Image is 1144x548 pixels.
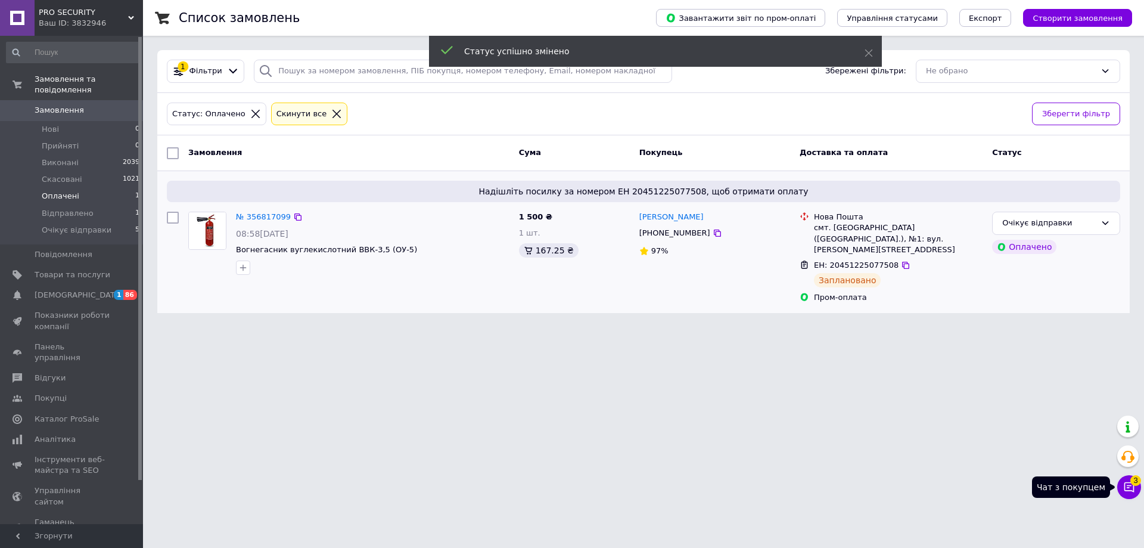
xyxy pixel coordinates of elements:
[35,249,92,260] span: Повідомлення
[814,292,983,303] div: Пром-оплата
[6,42,141,63] input: Пошук
[189,212,226,249] img: Фото товару
[35,105,84,116] span: Замовлення
[1042,108,1110,120] span: Зберегти фільтр
[39,7,128,18] span: PRO SECURITY
[123,157,139,168] span: 2039
[1032,476,1110,498] div: Чат з покупцем
[35,517,110,538] span: Гаманець компанії
[825,66,906,77] span: Збережені фільтри:
[656,9,825,27] button: Завантажити звіт по пром-оплаті
[519,148,541,157] span: Cума
[35,342,110,363] span: Панель управління
[188,212,226,250] a: Фото товару
[35,310,110,332] span: Показники роботи компанії
[992,148,1022,157] span: Статус
[814,273,881,287] div: Заплановано
[814,261,899,270] span: ЕН: 20451225077508
[170,108,248,120] div: Статус: Оплачено
[42,157,79,168] span: Виконані
[464,45,835,57] div: Статус успішно змінено
[188,148,242,157] span: Замовлення
[519,243,579,258] div: 167.25 ₴
[926,65,1096,78] div: Не обрано
[189,66,222,77] span: Фільтри
[1023,9,1132,27] button: Створити замовлення
[123,174,139,185] span: 1021
[179,11,300,25] h1: Список замовлень
[42,174,82,185] span: Скасовані
[637,225,713,241] div: [PHONE_NUMBER]
[135,225,139,236] span: 5
[1130,475,1141,486] span: 3
[1033,14,1123,23] span: Створити замовлення
[519,212,552,221] span: 1 500 ₴
[236,212,291,221] a: № 356817099
[35,434,76,445] span: Аналітика
[42,191,79,202] span: Оплачені
[42,225,111,236] span: Очікує відправки
[42,208,94,219] span: Відправлено
[814,222,983,255] div: смт. [GEOGRAPHIC_DATA] ([GEOGRAPHIC_DATA].), №1: вул. [PERSON_NAME][STREET_ADDRESS]
[666,13,816,23] span: Завантажити звіт по пром-оплаті
[39,18,143,29] div: Ваш ID: 3832946
[1002,217,1096,230] div: Очікує відправки
[800,148,888,157] span: Доставка та оплата
[959,9,1012,27] button: Експорт
[651,246,669,255] span: 97%
[1011,13,1132,22] a: Створити замовлення
[236,245,417,254] a: Вогнегасник вуглекислотний ВВК-3,5 (ОУ-5)
[847,14,938,23] span: Управління статусами
[35,270,110,280] span: Товари та послуги
[172,185,1115,197] span: Надішліть посилку за номером ЕН 20451225077508, щоб отримати оплату
[639,212,704,223] a: [PERSON_NAME]
[123,290,137,300] span: 86
[639,148,683,157] span: Покупець
[837,9,947,27] button: Управління статусами
[519,228,540,237] span: 1 шт.
[992,240,1056,254] div: Оплачено
[236,229,288,239] span: 08:58[DATE]
[135,191,139,202] span: 1
[35,393,67,404] span: Покупці
[35,485,110,507] span: Управління сайтом
[274,108,329,120] div: Cкинути все
[42,124,59,135] span: Нові
[814,212,983,222] div: Нова Пошта
[35,74,143,95] span: Замовлення та повідомлення
[35,454,110,476] span: Інструменти веб-майстра та SEO
[42,141,79,151] span: Прийняті
[1032,103,1120,126] button: Зберегти фільтр
[35,414,99,425] span: Каталог ProSale
[114,290,123,300] span: 1
[178,61,188,72] div: 1
[254,60,672,83] input: Пошук за номером замовлення, ПІБ покупця, номером телефону, Email, номером накладної
[1117,475,1141,499] button: Чат з покупцем3
[135,124,139,135] span: 0
[969,14,1002,23] span: Експорт
[35,373,66,383] span: Відгуки
[135,141,139,151] span: 0
[35,290,123,301] span: [DEMOGRAPHIC_DATA]
[135,208,139,219] span: 1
